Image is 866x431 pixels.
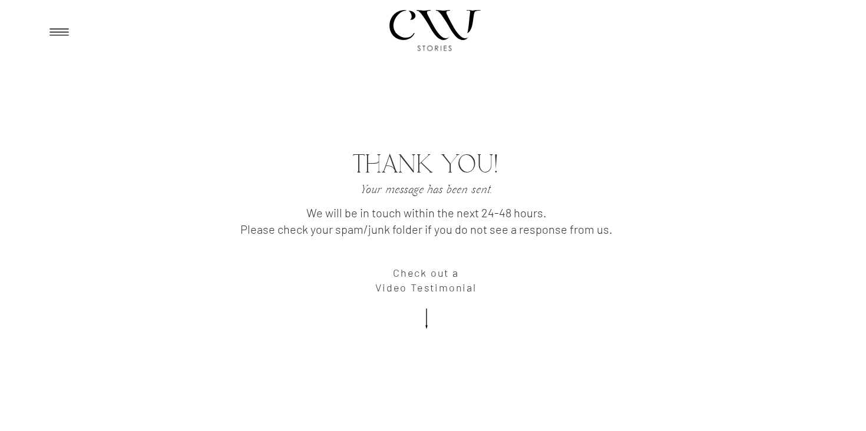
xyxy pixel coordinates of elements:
h2: We will be in touch within the next 24-48 hours. Please check your spam/junk folder if you do not... [197,204,656,238]
h1: cw [386,4,483,37]
h2: Thank you! [343,151,509,182]
a: Your message has been sent. [356,184,496,204]
h2: Check out a Video Testimonial [332,266,520,280]
a: Check out aVideo Testimonial [332,266,520,280]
